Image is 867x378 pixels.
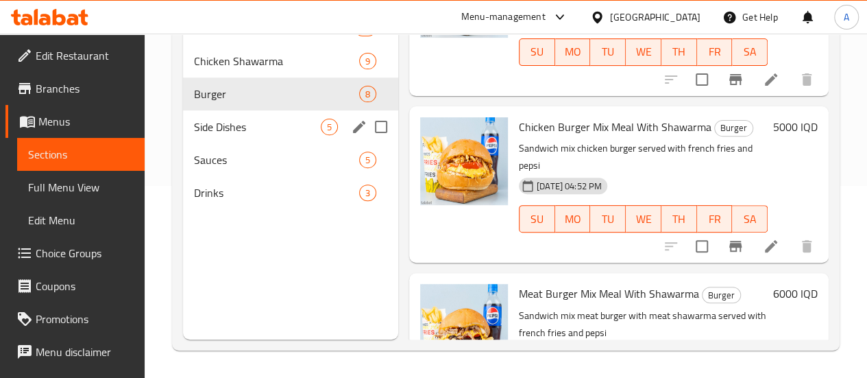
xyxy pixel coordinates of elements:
[519,307,768,342] p: Sandwich mix meat burger with meat shawarma served with french fries and pepsi
[36,80,134,97] span: Branches
[17,171,145,204] a: Full Menu View
[420,284,508,372] img: Meat Burger Mix Meal With Shawarma
[519,117,711,137] span: Chicken Burger Mix Meal With Shawarma
[844,10,849,25] span: A
[790,63,823,96] button: delete
[714,120,753,137] div: Burger
[703,209,727,229] span: FR
[321,121,337,134] span: 5
[697,205,733,233] button: FR
[737,209,762,229] span: SA
[697,38,733,66] button: FR
[461,9,546,25] div: Menu-management
[590,38,626,66] button: TU
[596,42,620,62] span: TU
[183,6,398,215] nav: Menu sections
[525,209,550,229] span: SU
[38,113,134,130] span: Menus
[194,86,359,102] span: Burger
[667,209,692,229] span: TH
[626,205,661,233] button: WE
[5,335,145,368] a: Menu disclaimer
[626,38,661,66] button: WE
[360,154,376,167] span: 5
[703,42,727,62] span: FR
[5,72,145,105] a: Branches
[359,152,376,168] div: items
[631,209,656,229] span: WE
[183,143,398,176] div: Sauces5
[773,284,818,303] h6: 6000 IQD
[732,38,768,66] button: SA
[360,55,376,68] span: 9
[773,117,818,137] h6: 5000 IQD
[17,204,145,237] a: Edit Menu
[17,138,145,171] a: Sections
[5,105,145,138] a: Menus
[194,119,321,135] span: Side Dishes
[36,245,134,261] span: Choice Groups
[28,179,134,196] span: Full Menu View
[194,53,359,69] span: Chicken Shawarma
[561,209,585,229] span: MO
[360,187,376,200] span: 3
[667,42,692,62] span: TH
[555,38,591,66] button: MO
[360,88,376,101] span: 8
[790,230,823,263] button: delete
[719,63,752,96] button: Branch-specific-item
[737,42,762,62] span: SA
[5,270,145,303] a: Coupons
[732,205,768,233] button: SA
[183,45,398,78] div: Chicken Shawarma9
[28,146,134,163] span: Sections
[590,205,626,233] button: TU
[661,205,697,233] button: TH
[183,176,398,209] div: Drinks3
[525,42,550,62] span: SU
[28,212,134,228] span: Edit Menu
[703,287,740,303] span: Burger
[519,38,555,66] button: SU
[359,53,376,69] div: items
[763,238,779,255] a: Edit menu item
[359,185,376,201] div: items
[5,303,145,335] a: Promotions
[561,42,585,62] span: MO
[763,71,779,88] a: Edit menu item
[519,140,768,174] p: Sandwich mix chicken burger served with french fries and pepsi
[687,65,716,94] span: Select to update
[555,205,591,233] button: MO
[687,232,716,261] span: Select to update
[702,287,741,303] div: Burger
[194,152,359,168] span: Sauces
[36,47,134,64] span: Edit Restaurant
[36,311,134,327] span: Promotions
[36,344,134,360] span: Menu disclaimer
[661,38,697,66] button: TH
[519,283,699,304] span: Meat Burger Mix Meal With Shawarma
[715,120,753,136] span: Burger
[596,209,620,229] span: TU
[183,78,398,110] div: Burger8
[321,119,338,135] div: items
[5,237,145,270] a: Choice Groups
[349,117,369,137] button: edit
[194,185,359,201] span: Drinks
[531,180,607,193] span: [DATE] 04:52 PM
[631,42,656,62] span: WE
[519,205,555,233] button: SU
[5,39,145,72] a: Edit Restaurant
[610,10,700,25] div: [GEOGRAPHIC_DATA]
[719,230,752,263] button: Branch-specific-item
[183,110,398,143] div: Side Dishes5edit
[36,278,134,294] span: Coupons
[420,117,508,205] img: Chicken Burger Mix Meal With Shawarma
